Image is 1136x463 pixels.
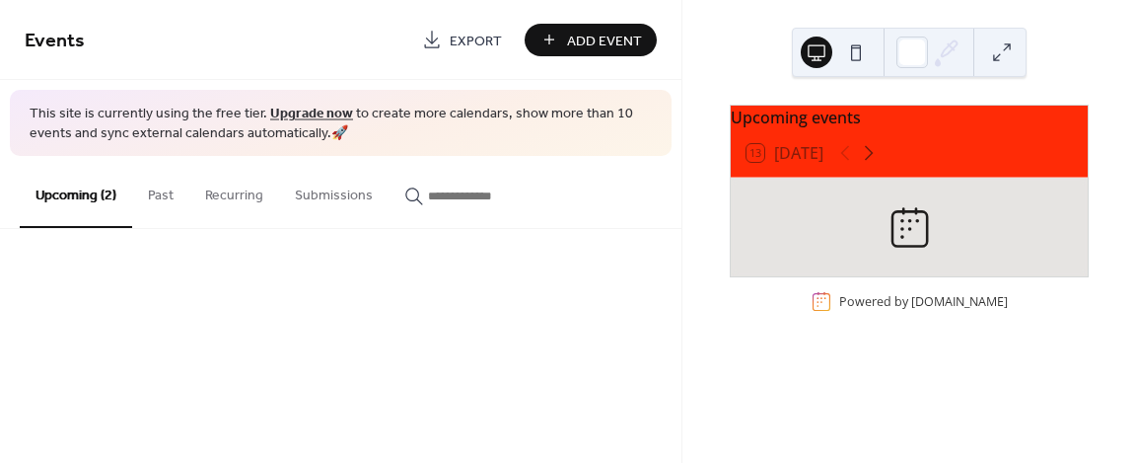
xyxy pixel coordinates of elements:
[25,22,85,60] span: Events
[189,156,279,226] button: Recurring
[279,156,389,226] button: Submissions
[132,156,189,226] button: Past
[911,293,1008,310] a: [DOMAIN_NAME]
[525,24,657,56] button: Add Event
[567,31,642,51] span: Add Event
[30,105,652,143] span: This site is currently using the free tier. to create more calendars, show more than 10 events an...
[407,24,517,56] a: Export
[270,101,353,127] a: Upgrade now
[450,31,502,51] span: Export
[731,106,1088,129] div: Upcoming events
[20,156,132,228] button: Upcoming (2)
[839,293,1008,310] div: Powered by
